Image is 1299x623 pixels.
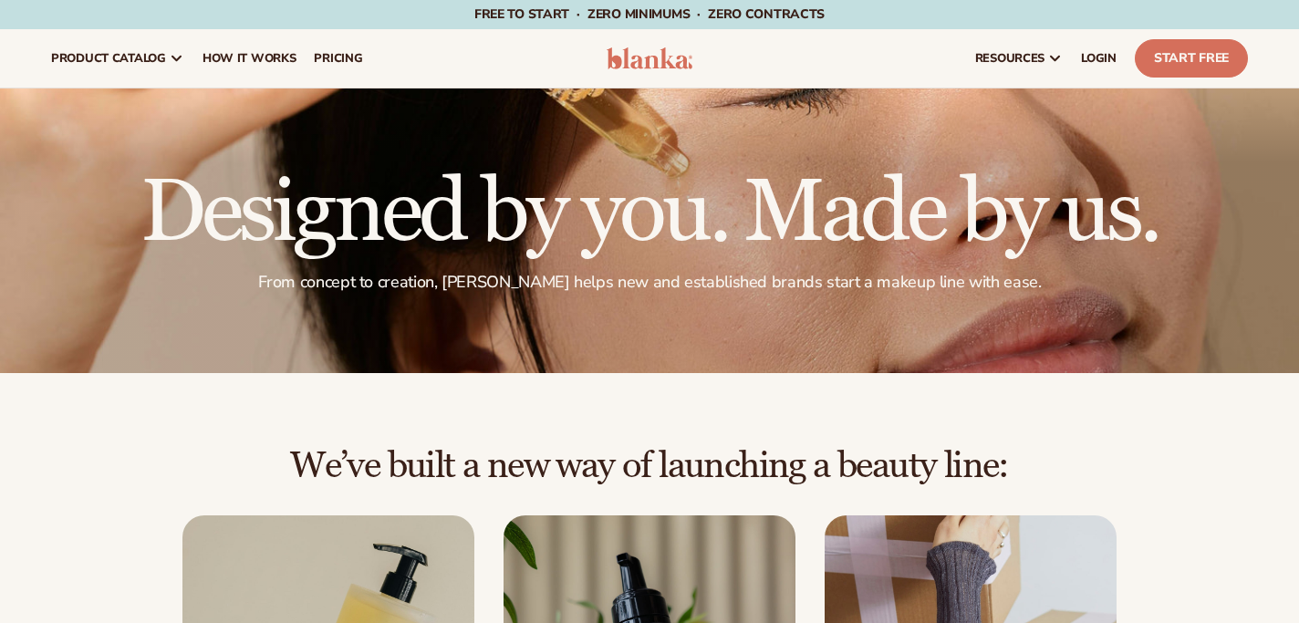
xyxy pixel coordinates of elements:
a: Start Free [1135,39,1248,78]
p: From concept to creation, [PERSON_NAME] helps new and established brands start a makeup line with... [51,272,1248,293]
a: resources [966,29,1072,88]
span: LOGIN [1081,51,1117,66]
span: resources [975,51,1044,66]
a: LOGIN [1072,29,1126,88]
a: product catalog [42,29,193,88]
img: logo [607,47,692,69]
a: How It Works [193,29,306,88]
span: How It Works [203,51,296,66]
span: product catalog [51,51,166,66]
a: pricing [305,29,371,88]
h1: Designed by you. Made by us. [51,170,1248,257]
h2: We’ve built a new way of launching a beauty line: [51,446,1248,486]
span: pricing [314,51,362,66]
span: Free to start · ZERO minimums · ZERO contracts [474,5,825,23]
